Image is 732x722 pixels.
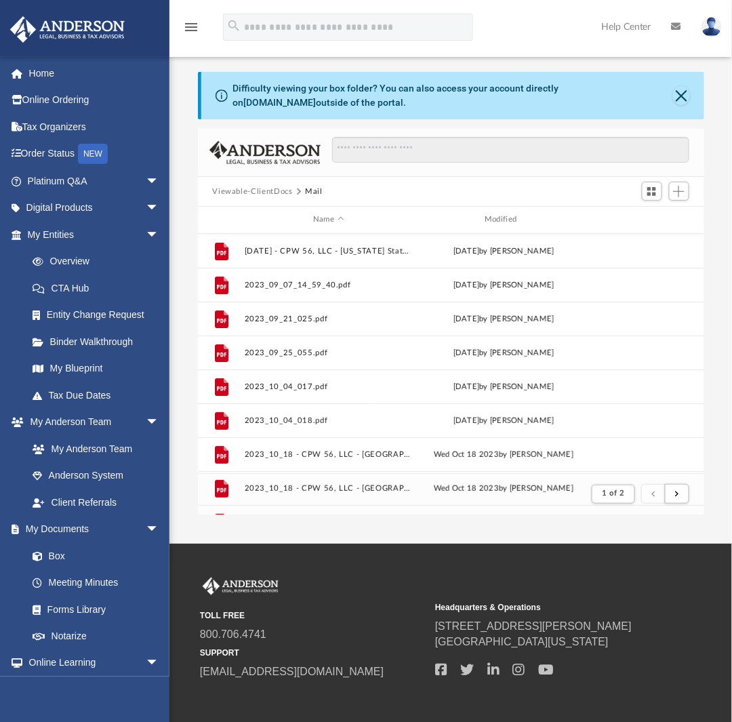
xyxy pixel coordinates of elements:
button: Switch to Grid View [642,182,662,201]
a: My Anderson Team [19,435,166,462]
div: grid [198,234,705,515]
button: 2023_10_18 - CPW 56, LLC - [GEOGRAPHIC_DATA] Treasurer.pdf [244,484,413,493]
a: My Blueprint [19,355,173,382]
a: Box [19,542,166,569]
button: 1 of 2 [592,485,634,504]
a: [EMAIL_ADDRESS][DOMAIN_NAME] [200,666,384,678]
div: Name [243,214,413,226]
span: 1 of 2 [602,489,624,497]
a: Order StatusNEW [9,140,180,168]
div: Difficulty viewing your box folder? You can also access your account directly on outside of the p... [232,81,673,110]
a: Online Ordering [9,87,180,114]
img: Anderson Advisors Platinum Portal [6,16,129,43]
a: My Documentsarrow_drop_down [9,516,173,543]
div: [DATE] by [PERSON_NAME] [419,313,588,325]
a: CTA Hub [19,275,180,302]
a: 800.706.4741 [200,628,266,640]
button: 2023_10_18 - CPW 56, LLC - [GEOGRAPHIC_DATA] Treasurer (2).pdf [244,450,413,459]
img: User Pic [701,17,722,37]
span: arrow_drop_down [146,167,173,195]
i: menu [183,19,199,35]
i: search [226,18,241,33]
input: Search files and folders [332,137,689,163]
small: SUPPORT [200,647,426,660]
button: Add [669,182,689,201]
a: menu [183,26,199,35]
a: Tax Organizers [9,113,180,140]
div: [DATE] by [PERSON_NAME] [419,245,588,257]
div: [DATE] by [PERSON_NAME] [419,380,588,393]
div: [DATE] by [PERSON_NAME] [419,346,588,359]
img: Anderson Advisors Platinum Portal [200,578,281,595]
span: arrow_drop_down [146,195,173,222]
button: [DATE] - CPW 56, LLC - [US_STATE] State Tax Commission.pdf [244,247,413,256]
small: TOLL FREE [200,609,426,622]
a: Platinum Q&Aarrow_drop_down [9,167,180,195]
button: Mail [305,186,323,198]
div: Wed Oct 18 2023 by [PERSON_NAME] [419,482,588,494]
span: arrow_drop_down [146,649,173,677]
a: [GEOGRAPHIC_DATA][US_STATE] [435,637,609,648]
button: 2023_10_04_018.pdf [244,416,413,425]
a: [DOMAIN_NAME] [243,97,316,108]
a: Online Learningarrow_drop_down [9,649,173,677]
div: Modified [418,214,588,226]
button: Viewable-ClientDocs [212,186,292,198]
button: 2023_10_04_017.pdf [244,382,413,391]
div: Wed Oct 18 2023 by [PERSON_NAME] [419,448,588,460]
a: Meeting Minutes [19,569,173,597]
span: arrow_drop_down [146,221,173,249]
span: arrow_drop_down [146,516,173,544]
button: 2023_09_07_14_59_40.pdf [244,281,413,289]
a: Tax Due Dates [19,382,180,409]
div: [DATE] by [PERSON_NAME] [419,414,588,426]
button: 2023_09_21_025.pdf [244,315,413,323]
div: id [594,214,689,226]
a: Entity Change Request [19,302,180,329]
div: NEW [78,144,108,164]
a: [STREET_ADDRESS][PERSON_NAME] [435,620,632,632]
button: Close [673,86,690,105]
div: id [203,214,237,226]
a: My Entitiesarrow_drop_down [9,221,180,248]
a: My Anderson Teamarrow_drop_down [9,409,173,436]
a: Forms Library [19,596,166,623]
a: Digital Productsarrow_drop_down [9,195,180,222]
a: Courses [19,677,173,704]
a: Overview [19,248,180,275]
span: arrow_drop_down [146,409,173,437]
div: [DATE] by [PERSON_NAME] [419,279,588,291]
a: Binder Walkthrough [19,328,180,355]
a: Client Referrals [19,489,173,516]
a: Anderson System [19,462,173,489]
small: Headquarters & Operations [435,601,661,614]
a: Home [9,60,180,87]
a: Notarize [19,623,173,650]
button: 2023_09_25_055.pdf [244,348,413,357]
